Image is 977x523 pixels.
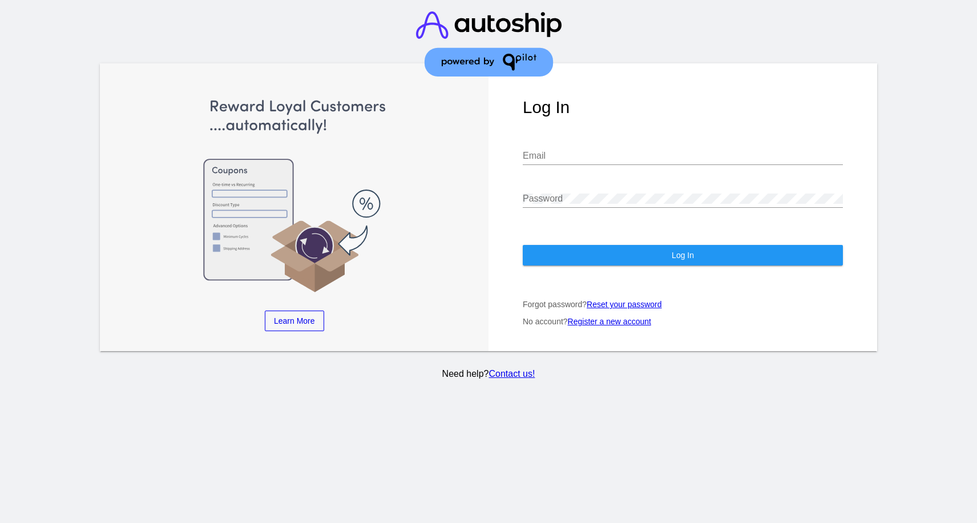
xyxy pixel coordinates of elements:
[523,300,843,309] p: Forgot password?
[523,317,843,326] p: No account?
[98,369,879,379] p: Need help?
[265,311,324,331] a: Learn More
[587,300,662,309] a: Reset your password
[672,251,694,260] span: Log In
[568,317,651,326] a: Register a new account
[523,245,843,265] button: Log In
[274,316,315,325] span: Learn More
[489,369,535,379] a: Contact us!
[523,98,843,117] h1: Log In
[523,151,843,161] input: Email
[134,98,454,294] img: Apply Coupons Automatically to Scheduled Orders with QPilot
